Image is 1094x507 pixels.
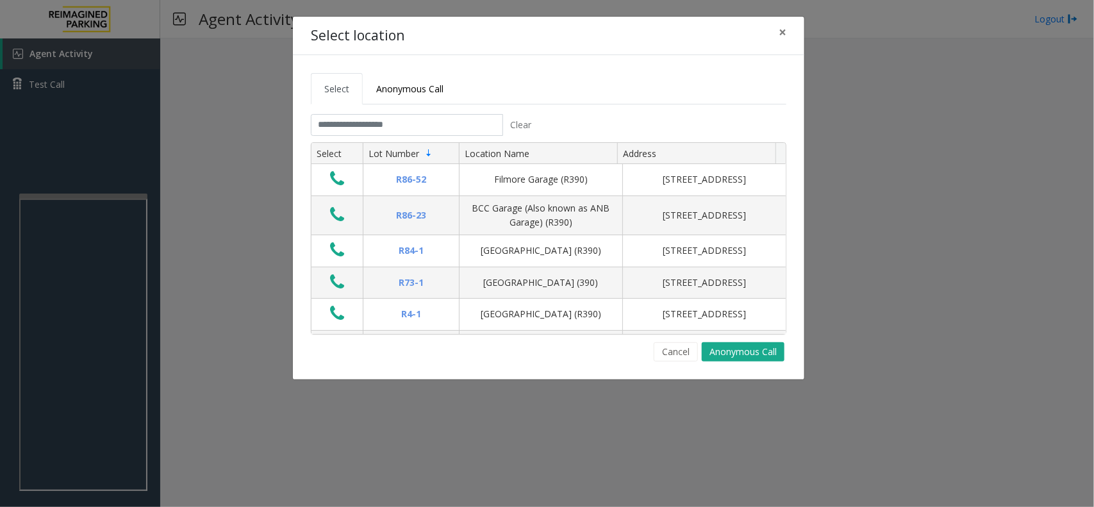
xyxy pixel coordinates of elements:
[311,26,404,46] h4: Select location
[371,208,451,222] div: R86-23
[631,307,778,321] div: [STREET_ADDRESS]
[324,83,349,95] span: Select
[376,83,443,95] span: Anonymous Call
[631,208,778,222] div: [STREET_ADDRESS]
[467,244,615,258] div: [GEOGRAPHIC_DATA] (R390)
[371,244,451,258] div: R84-1
[623,147,656,160] span: Address
[424,148,434,158] span: Sortable
[311,143,786,334] div: Data table
[702,342,784,362] button: Anonymous Call
[371,172,451,187] div: R86-52
[467,201,615,230] div: BCC Garage (Also known as ANB Garage) (R390)
[311,143,363,165] th: Select
[467,172,615,187] div: Filmore Garage (R390)
[467,307,615,321] div: [GEOGRAPHIC_DATA] (R390)
[369,147,419,160] span: Lot Number
[631,172,778,187] div: [STREET_ADDRESS]
[631,244,778,258] div: [STREET_ADDRESS]
[371,307,451,321] div: R4-1
[465,147,529,160] span: Location Name
[371,276,451,290] div: R73-1
[654,342,698,362] button: Cancel
[631,276,778,290] div: [STREET_ADDRESS]
[779,23,786,41] span: ×
[311,73,786,104] ul: Tabs
[770,17,795,48] button: Close
[467,276,615,290] div: [GEOGRAPHIC_DATA] (390)
[503,114,539,136] button: Clear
